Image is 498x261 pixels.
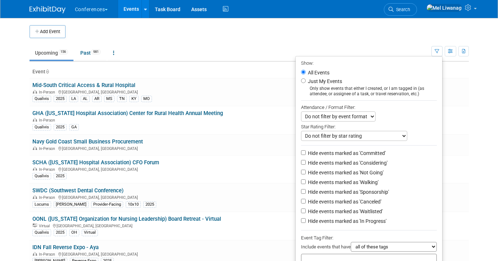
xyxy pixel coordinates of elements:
div: 2025 [54,229,67,236]
span: In-Person [39,195,57,200]
a: Sort by Event Name [45,69,49,74]
span: Virtual [39,224,52,228]
a: SCHA ([US_STATE] Hospital Association) CFO Forum [32,159,159,166]
a: Mid-South Critical Access & Rural Hospital [32,82,135,88]
label: All Events [306,70,329,75]
label: Just My Events [306,78,342,85]
a: IDN Fall Reverse Expo - Aya [32,244,99,251]
img: Mel Liwanag [426,4,462,12]
div: Include events that have [301,242,437,254]
a: SWDC (Southwest Dental Conference) [32,187,124,194]
div: LA [69,96,78,102]
div: Virtual [82,229,98,236]
label: Hide events marked as 'Considering' [306,159,387,166]
a: Past981 [75,46,106,60]
label: Hide events marked as 'Waitlisted' [306,208,383,215]
img: ExhibitDay [30,6,66,13]
a: Upcoming156 [30,46,73,60]
div: TN [117,96,127,102]
div: [PERSON_NAME] [54,201,89,208]
div: AR [92,96,102,102]
a: GHA ([US_STATE] Hospital Association) Center for Rural Health Annual Meeting [32,110,223,116]
div: 10x10 [126,201,141,208]
div: Event Tag Filter: [301,234,437,242]
img: In-Person Event [33,118,37,122]
span: In-Person [39,252,57,257]
img: In-Person Event [33,90,37,93]
img: In-Person Event [33,167,37,171]
img: Virtual Event [33,224,37,227]
div: Star Rating Filter: [301,122,437,131]
div: Show: [301,58,437,67]
div: [GEOGRAPHIC_DATA], [GEOGRAPHIC_DATA] [32,223,290,228]
span: Search [394,7,410,12]
span: 156 [58,49,68,55]
label: Hide events marked as 'Canceled' [306,198,381,205]
div: Only show events that either I created, or I am tagged in (as attendee, or assignee of a task, or... [301,86,437,97]
span: In-Person [39,90,57,95]
div: Provider-Facing [91,201,123,208]
img: In-Person Event [33,146,37,150]
span: In-Person [39,167,57,172]
div: Qualivis [32,124,51,130]
label: Hide events marked as 'Not Going' [306,169,383,176]
div: 2025 [54,124,67,130]
div: Qualivis [32,173,51,179]
div: [GEOGRAPHIC_DATA], [GEOGRAPHIC_DATA] [32,145,290,151]
div: OH [69,229,79,236]
img: In-Person Event [33,195,37,199]
div: 2025 [54,96,67,102]
label: Hide events marked as 'Committed' [306,150,386,157]
div: [GEOGRAPHIC_DATA], [GEOGRAPHIC_DATA] [32,89,290,95]
div: 2025 [143,201,156,208]
div: [GEOGRAPHIC_DATA], [GEOGRAPHIC_DATA] [32,194,290,200]
div: AL [81,96,90,102]
a: Search [384,3,417,16]
span: In-Person [39,146,57,151]
div: Qualivis [32,229,51,236]
img: In-Person Event [33,252,37,256]
label: Hide events marked as 'In Progress' [306,218,386,225]
button: Add Event [30,25,66,38]
div: GA [69,124,79,130]
div: Locums [32,201,51,208]
th: Event [30,66,293,78]
div: Attendance / Format Filter: [301,103,437,111]
div: 2025 [54,173,67,179]
div: KY [129,96,139,102]
label: Hide events marked as 'Sponsorship' [306,188,389,196]
div: [GEOGRAPHIC_DATA], [GEOGRAPHIC_DATA] [32,251,290,257]
div: Qualivis [32,96,51,102]
span: 981 [91,49,101,55]
th: Dates [293,66,381,78]
label: Hide events marked as 'Walking' [306,179,378,186]
div: MS [104,96,115,102]
span: In-Person [39,118,57,123]
a: Navy Gold Coast Small Business Procurement [32,138,143,145]
a: OONL ([US_STATE] Organization for Nursing Leadership) Board Retreat - Virtual [32,216,221,222]
div: [GEOGRAPHIC_DATA], [GEOGRAPHIC_DATA] [32,166,290,172]
div: MO [141,96,152,102]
